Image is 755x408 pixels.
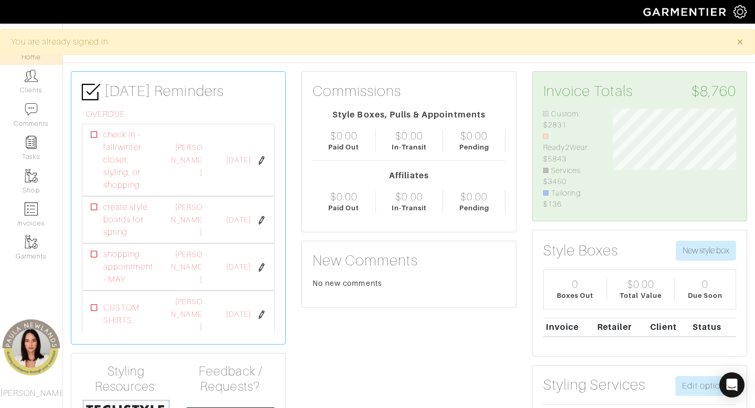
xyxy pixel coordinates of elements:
[25,69,38,82] img: clients-icon-6bae9207a08558b7cb47a8932f037763ab4055f8c8b6bfacd5dc20c3e0201464.png
[312,109,505,121] div: Style Boxes, Pulls & Appointments
[25,235,38,249] img: garments-icon-b7da505a4dc4fd61783c78ac3ca0ef83fa9d6f193b1c9dc38574b1d14d53ca28.png
[226,214,251,226] span: [DATE]
[459,142,489,152] div: Pending
[330,130,358,142] div: $0.00
[226,309,251,320] span: [DATE]
[460,190,488,203] div: $0.00
[328,142,359,152] div: Paid Out
[557,291,594,300] div: Boxes Out
[543,242,619,260] h3: Style Boxes
[103,302,155,327] span: CUSTOM SHIRTS
[543,376,645,394] h3: Styling Services
[257,216,266,224] img: pen-cf24a1663064a2ec1b9c1bd2387e9de7a2fa800b781884d57f21acf72779bad2.png
[103,248,155,286] span: shopping appointment - MAY
[675,376,736,396] a: Edit options
[627,278,654,291] div: $0.00
[543,188,597,210] li: Tailoring: $136
[392,142,427,152] div: In-Transit
[543,109,597,131] li: Custom: $2831
[257,263,266,272] img: pen-cf24a1663064a2ec1b9c1bd2387e9de7a2fa800b781884d57f21acf72779bad2.png
[690,318,736,337] th: Status
[171,297,202,331] a: [PERSON_NAME]
[86,110,275,120] h6: OVERDUE
[395,130,423,142] div: $0.00
[312,252,505,270] h3: New Comments
[82,83,100,101] img: check-box-icon-36a4915ff3ba2bd8f6e4f29bc755bb66becd62c870f447fc0dd1365fcfddab58.png
[11,36,721,48] div: You are already signed in.
[328,203,359,213] div: Paid Out
[572,278,578,291] div: 0
[543,165,597,188] li: Services: $3450
[226,155,251,166] span: [DATE]
[171,203,202,237] a: [PERSON_NAME]
[692,82,736,100] span: $8,760
[734,5,747,18] img: gear-icon-white-bd11855cb880d31180b6d7d6211b90ccbf57a29d726f0c71d8c61bd08dd39cc2.png
[736,35,744,49] span: ×
[312,278,505,288] div: No new comments
[312,82,402,100] h3: Commissions
[103,128,155,191] span: check in - fall/winter closet, styling, or shopping
[543,131,597,165] li: Ready2Wear: $5843
[25,136,38,149] img: reminder-icon-8004d30b9f0a5d33ae49ab947aed9ed385cf756f9e5892f1edd6e32f2345188e.png
[395,190,423,203] div: $0.00
[312,169,505,182] div: Affiliates
[82,82,275,101] h3: [DATE] Reminders
[330,190,358,203] div: $0.00
[719,372,745,398] div: Open Intercom Messenger
[688,291,722,300] div: Due Soon
[702,278,708,291] div: 0
[257,310,266,319] img: pen-cf24a1663064a2ec1b9c1bd2387e9de7a2fa800b781884d57f21acf72779bad2.png
[543,82,736,100] h3: Invoice Totals
[25,169,38,182] img: garments-icon-b7da505a4dc4fd61783c78ac3ca0ef83fa9d6f193b1c9dc38574b1d14d53ca28.png
[620,291,662,300] div: Total Value
[595,318,648,337] th: Retailer
[25,202,38,216] img: orders-icon-0abe47150d42831381b5fb84f609e132dff9fe21cb692f30cb5eec754e2cba89.png
[226,262,251,273] span: [DATE]
[171,143,202,177] a: [PERSON_NAME]
[459,203,489,213] div: Pending
[103,201,155,239] span: create style boards for spring
[648,318,691,337] th: Client
[257,156,266,165] img: pen-cf24a1663064a2ec1b9c1bd2387e9de7a2fa800b781884d57f21acf72779bad2.png
[171,250,202,284] a: [PERSON_NAME]
[543,318,595,337] th: Invoice
[25,103,38,116] img: comment-icon-a0a6a9ef722e966f86d9cbdc48e553b5cf19dbc54f86b18d962a5391bc8f6eb6.png
[638,3,734,21] img: garmentier-logo-header-white-b43fb05a5012e4ada735d5af1a66efaba907eab6374d6393d1fbf88cb4ef424d.png
[676,241,736,261] button: New style box
[82,364,170,394] h4: Styling Resources:
[460,130,488,142] div: $0.00
[186,364,275,394] h4: Feedback / Requests?
[392,203,427,213] div: In-Transit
